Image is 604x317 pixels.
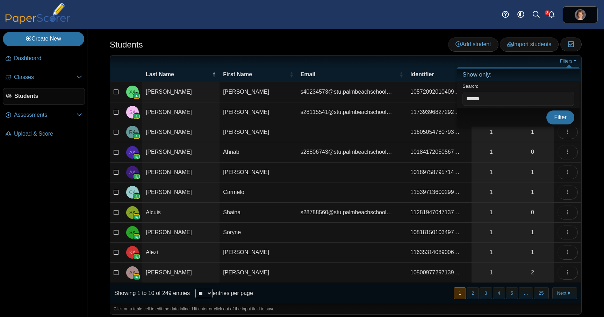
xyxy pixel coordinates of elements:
span: Shaina Alcuis [129,210,136,215]
span: 108181501034970340953 [410,229,460,235]
button: 2 [467,287,479,299]
img: googleClassroom-logo.png [133,93,140,100]
span: Add student [455,41,491,47]
div: Click on a table cell to edit the data inline. Hit enter or click out of the input field to save. [110,304,581,314]
a: Students [3,88,85,105]
a: 1 [511,122,554,142]
a: 1 [511,243,554,262]
a: Upload & Score [3,126,85,143]
img: googleClassroom-logo.png [133,153,140,160]
span: s28806743@stu.palmbeachschools.org [301,149,392,155]
h4: Show only: [457,69,580,81]
span: Import students [507,41,551,47]
td: [PERSON_NAME] [220,122,297,142]
span: Filter [554,114,567,120]
img: googleClassroom-logo.png [133,193,140,200]
span: Last Name : Activate to invert sorting [212,71,216,78]
span: First Name : Activate to sort [289,71,294,78]
span: Soryne Alexandre [129,230,136,235]
a: Alerts [544,7,559,22]
span: 112819470471371992489 [410,209,460,215]
td: [PERSON_NAME] [220,263,297,283]
span: Elise Harding [575,9,586,20]
td: [PERSON_NAME] [142,263,220,283]
div: Showing 1 to 10 of 249 entries [110,283,190,304]
span: 105720920104094226263 [410,89,460,95]
label: Search: [462,84,478,89]
a: 1 [472,243,511,262]
a: 1 [472,163,511,182]
td: [PERSON_NAME] [220,82,297,102]
a: 1 [472,142,511,162]
img: PaperScorer [3,3,73,24]
a: 1 [511,182,554,202]
span: 101897587957140120586 [410,169,460,175]
td: [PERSON_NAME] [142,142,220,162]
td: [PERSON_NAME] [220,243,297,262]
span: Ahnab Ahmed [129,150,136,155]
span: First Name [223,71,288,78]
td: Alezi [142,243,220,262]
h1: Students [110,39,143,51]
span: Aaron Aikens [129,170,136,175]
button: Filter [546,110,574,124]
span: Last Name [146,71,210,78]
img: ps.Qn51bzteyXZ9eoKk [575,9,586,20]
span: Identifier [410,71,462,78]
button: Next [552,287,577,299]
img: googleClassroom-logo.png [133,233,140,240]
button: 25 [534,287,548,299]
span: Email : Activate to sort [399,71,403,78]
a: 1 [511,223,554,242]
span: 101841720505678937398 [410,149,460,155]
span: Classes [14,73,77,81]
td: Alcuis [142,203,220,223]
img: googleClassroom-logo.png [133,133,140,140]
button: 4 [493,287,505,299]
a: 1 [472,263,511,282]
button: 3 [480,287,492,299]
a: Add student [448,37,498,51]
span: s40234573@stu.palmbeachschools.org [301,89,392,95]
button: 1 [454,287,466,299]
span: Carmelo Albritton [129,190,136,195]
td: [PERSON_NAME] [142,102,220,122]
img: googleClassroom-logo.png [133,173,140,180]
a: 1 [472,223,511,242]
a: Classes [3,69,85,86]
a: PaperScorer [3,19,73,25]
span: s28115541@stu.palmbeachschools.org [301,109,392,115]
span: Upload & Score [14,130,82,138]
span: 117393968272922713211 [410,109,460,115]
a: 2 [511,263,554,282]
a: 1 [511,163,554,182]
a: Filters [558,58,580,65]
img: googleClassroom-logo.png [133,213,140,220]
a: ps.Qn51bzteyXZ9eoKk [563,6,598,23]
img: googleClassroom-logo.png [133,113,140,120]
span: Anthony Alfaro-Funez [129,270,136,275]
a: Assessments [3,107,85,124]
span: 105009772971391324108 [410,269,460,275]
img: googleClassroom-logo.png [133,273,140,280]
td: [PERSON_NAME] [142,163,220,182]
span: Email [301,71,398,78]
td: [PERSON_NAME] [220,163,297,182]
span: s28788560@stu.palmbeachschools.org [301,209,392,215]
td: [PERSON_NAME] [142,223,220,243]
span: Students [14,92,82,100]
span: Riley Adams [129,130,136,135]
button: 5 [506,287,518,299]
nav: pagination [453,287,577,299]
a: 1 [472,203,511,222]
a: Import students [500,37,559,51]
span: Assessments [14,111,77,119]
span: 116353140890069111223 [410,249,460,255]
td: Shaina [220,203,297,223]
a: 0 [511,142,554,162]
a: Dashboard [3,50,85,67]
a: 1 [472,182,511,202]
td: [PERSON_NAME] [142,82,220,102]
td: Soryne [220,223,297,243]
td: [PERSON_NAME] [142,122,220,142]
